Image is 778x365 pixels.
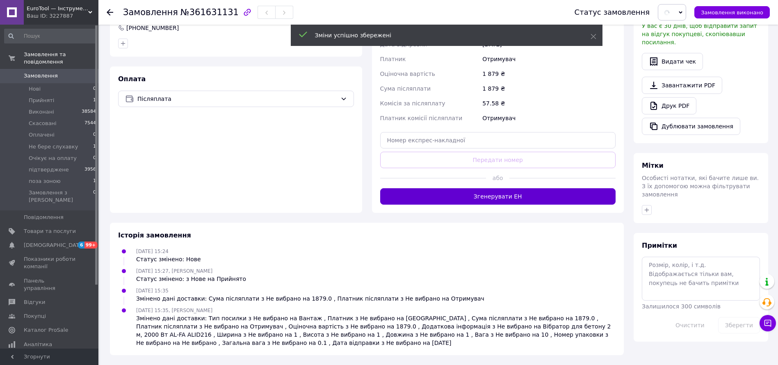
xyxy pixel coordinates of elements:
span: 38584 [82,108,96,116]
span: Відгуки [24,299,45,306]
span: Комісія за післяплату [380,100,445,107]
span: Скасовані [29,120,57,127]
span: ㅤEuroTool — Інструмент і Обладнання [27,5,88,12]
span: Панель управління [24,277,76,292]
span: Замовлення [123,7,178,17]
span: 1 [93,97,96,104]
a: Друк PDF [642,97,696,114]
span: Залишилося 300 символів [642,303,721,310]
button: Чат з покупцем [760,315,776,331]
span: 6 [78,242,84,249]
span: 3956 [84,166,96,173]
span: 99+ [84,242,98,249]
span: Нові [29,85,41,93]
div: Зміни успішно збережені [315,31,570,39]
span: Оплата [118,75,146,83]
span: 7544 [84,120,96,127]
button: Згенерувати ЕН [380,188,616,205]
div: Змінено дані доставки: Тип посилки з Не вибрано на Вантаж , Платник з Не вибрано на [GEOGRAPHIC_D... [136,314,616,347]
span: [DATE] 15:35, [PERSON_NAME] [136,308,212,313]
button: Видати чек [642,53,703,70]
span: 1 [93,178,96,185]
div: Статус змінено: з Нове на Прийнято [136,275,246,283]
a: Завантажити PDF [642,77,722,94]
span: 1 [93,143,96,151]
div: Отримувач [481,111,617,125]
span: 0 [93,131,96,139]
span: Покупці [24,313,46,320]
div: 57.58 ₴ [481,96,617,111]
span: Каталог ProSale [24,326,68,334]
div: Статус змінено: Нове [136,255,201,263]
div: 1 879 ₴ [481,66,617,81]
span: Замовлення з [PERSON_NAME] [29,189,93,204]
span: [DATE] 15:27, [PERSON_NAME] [136,268,212,274]
span: Особисті нотатки, які бачите лише ви. З їх допомогою можна фільтрувати замовлення [642,175,759,198]
span: Виконані [29,108,54,116]
span: Прийняті [29,97,54,104]
span: Оціночна вартість [380,71,435,77]
button: Дублювати замовлення [642,118,740,135]
span: Післяплата [137,94,337,103]
div: Повернутися назад [107,8,113,16]
input: Номер експрес-накладної [380,132,616,148]
span: Показники роботи компанії [24,255,76,270]
span: Замовлення виконано [701,9,763,16]
span: [DATE] 15:35 [136,288,169,294]
span: Примітки [642,242,677,249]
span: Повідомлення [24,214,64,221]
div: Змінено дані доставки: Сума післяплати з Не вибрано на 1879.0 , Платник післяплати з Не вибрано н... [136,294,484,303]
span: підтверджене [29,166,69,173]
span: або [486,174,509,182]
span: 0 [93,155,96,162]
span: Аналітика [24,341,52,348]
input: Пошук [4,29,97,43]
span: Сума післяплати [380,85,431,92]
span: У вас є 30 днів, щоб відправити запит на відгук покупцеві, скопіювавши посилання. [642,23,757,46]
span: 0 [93,189,96,204]
div: Отримувач [481,52,617,66]
div: Ваш ID: 3227887 [27,12,98,20]
span: 0 [93,85,96,93]
span: Замовлення [24,72,58,80]
button: Замовлення виконано [694,6,770,18]
div: [PHONE_NUMBER] [125,24,180,32]
span: Товари та послуги [24,228,76,235]
span: Платник комісії післяплати [380,115,463,121]
span: [DEMOGRAPHIC_DATA] [24,242,84,249]
div: Статус замовлення [575,8,650,16]
span: Мітки [642,162,664,169]
span: поза зоною [29,178,61,185]
span: Історія замовлення [118,231,191,239]
span: Очікує на оплату [29,155,77,162]
span: Оплачені [29,131,55,139]
span: [DATE] 15:24 [136,249,169,254]
span: Платник [380,56,406,62]
span: Не бере слухавку [29,143,78,151]
span: №361631131 [180,7,239,17]
div: 1 879 ₴ [481,81,617,96]
span: Замовлення та повідомлення [24,51,98,66]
